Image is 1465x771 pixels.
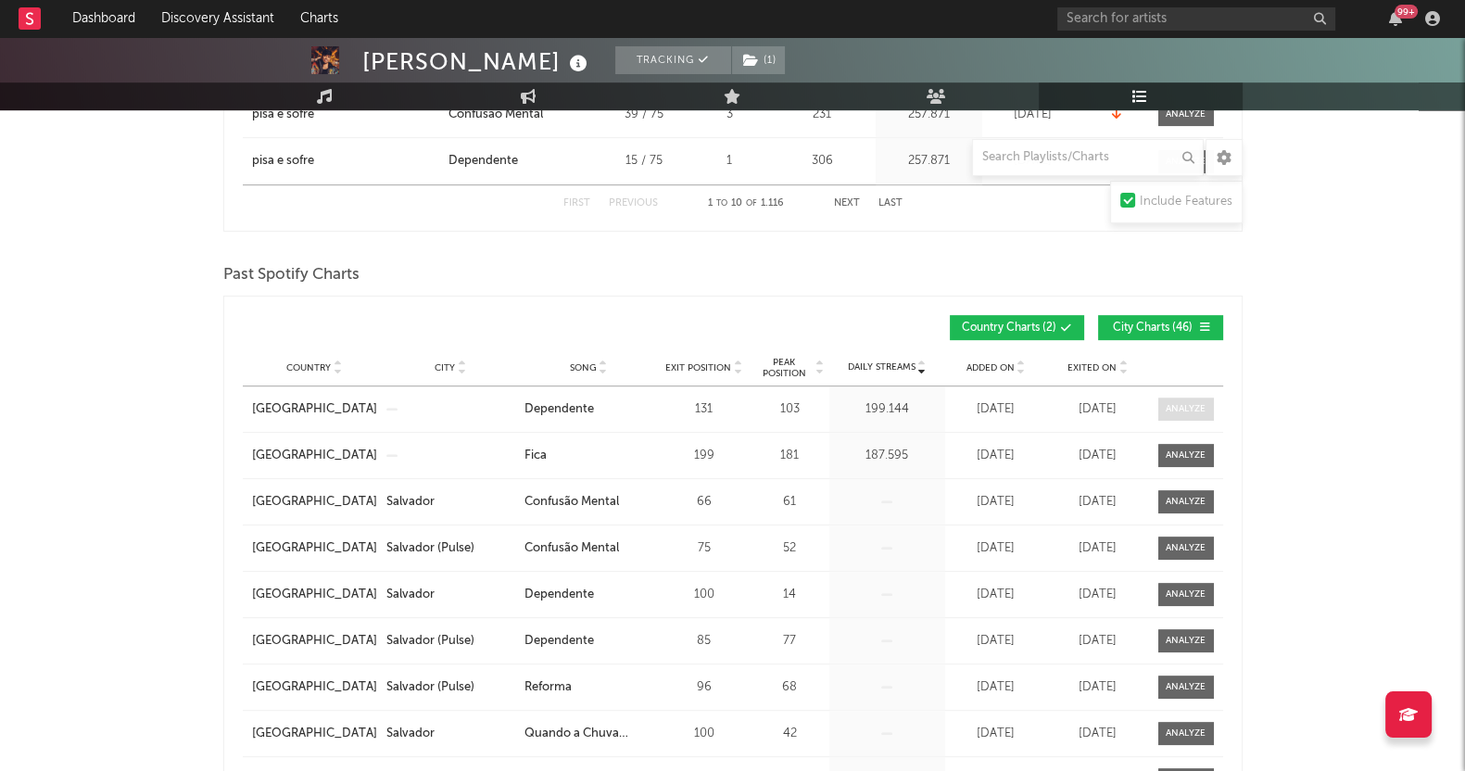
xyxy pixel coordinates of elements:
div: Reforma [524,678,572,697]
div: 75 [663,539,746,558]
div: 14 [755,586,825,604]
div: 231 [774,106,871,124]
div: 187.595 [834,447,941,465]
div: 257.871 [880,106,978,124]
div: [DATE] [950,539,1042,558]
button: (1) [732,46,785,74]
a: [GEOGRAPHIC_DATA] [252,447,377,465]
div: [DATE] [1052,493,1144,512]
button: City Charts(46) [1098,315,1223,340]
a: Salvador (Pulse) [386,539,515,558]
div: 3 [695,106,764,124]
div: 68 [755,678,825,697]
button: Tracking [615,46,731,74]
a: Salvador (Pulse) [386,678,515,697]
span: City Charts ( 46 ) [1110,322,1195,334]
div: 100 [663,586,746,604]
a: Confusão Mental [524,493,653,512]
button: Previous [609,198,658,209]
div: Dependente [524,586,594,604]
div: Salvador (Pulse) [386,632,474,651]
div: 96 [663,678,746,697]
div: 131 [663,400,746,419]
button: Next [834,198,860,209]
a: Salvador (Pulse) [386,632,515,651]
a: pisa e sofre [252,152,439,171]
div: 39 / 75 [602,106,686,124]
div: [DATE] [1052,447,1144,465]
a: Fica [524,447,653,465]
div: 199.144 [834,400,941,419]
a: Quando a Chuva Passar [524,725,653,743]
div: Fica [524,447,547,465]
div: [DATE] [1052,586,1144,604]
a: [GEOGRAPHIC_DATA] [252,539,377,558]
div: 85 [663,632,746,651]
a: [GEOGRAPHIC_DATA] [252,400,377,419]
div: [DATE] [950,725,1042,743]
div: [DATE] [1052,632,1144,651]
div: 199 [663,447,746,465]
div: pisa e sofre [252,106,314,124]
a: [GEOGRAPHIC_DATA] [252,725,377,743]
span: ( 1 ) [731,46,786,74]
span: of [746,199,757,208]
div: [DATE] [950,493,1042,512]
a: [GEOGRAPHIC_DATA] [252,678,377,697]
div: 52 [755,539,825,558]
div: pisa e sofre [252,152,314,171]
div: Dependente [524,632,594,651]
div: [DATE] [1052,400,1144,419]
div: Salvador [386,493,435,512]
div: 181 [755,447,825,465]
div: 1 [695,152,764,171]
a: Salvador [386,586,515,604]
a: Dependente [524,632,653,651]
button: Country Charts(2) [950,315,1084,340]
div: 1 10 1.116 [695,193,797,215]
span: to [716,199,727,208]
a: [GEOGRAPHIC_DATA] [252,493,377,512]
span: Country Charts ( 2 ) [962,322,1056,334]
span: Country [286,362,331,373]
div: 100 [663,725,746,743]
a: [GEOGRAPHIC_DATA] [252,586,377,604]
div: Salvador [386,725,435,743]
div: Confusão Mental [524,493,619,512]
div: [DATE] [1052,539,1144,558]
div: 103 [755,400,825,419]
div: 77 [755,632,825,651]
a: Dependente [524,400,653,419]
a: Reforma [524,678,653,697]
span: City [435,362,455,373]
div: 66 [663,493,746,512]
a: pisa e sofre [252,106,439,124]
div: Salvador (Pulse) [386,539,474,558]
div: [DATE] [950,447,1042,465]
div: [DATE] [1052,678,1144,697]
div: Dependente [448,152,518,171]
div: [PERSON_NAME] [362,46,592,77]
div: 306 [774,152,871,171]
div: [DATE] [950,586,1042,604]
span: Past Spotify Charts [223,264,360,286]
div: Dependente [524,400,594,419]
span: Added On [966,362,1015,373]
div: 42 [755,725,825,743]
button: Last [878,198,903,209]
div: 15 / 75 [602,152,686,171]
div: [DATE] [950,632,1042,651]
div: [DATE] [1052,725,1144,743]
div: Confusão Mental [524,539,619,558]
div: [DATE] [950,400,1042,419]
a: [GEOGRAPHIC_DATA] [252,632,377,651]
div: Include Features [1140,191,1232,213]
div: [DATE] [950,678,1042,697]
button: First [563,198,590,209]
